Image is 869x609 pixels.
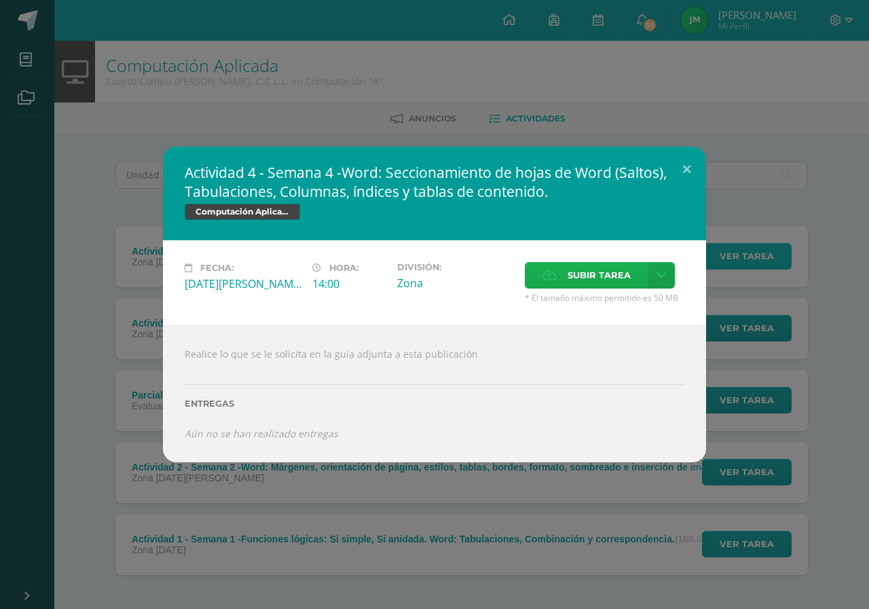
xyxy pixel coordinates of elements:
[312,276,386,291] div: 14:00
[525,292,684,303] span: * El tamaño máximo permitido es 50 MB
[185,399,684,409] label: Entregas
[185,427,338,440] i: Aún no se han realizado entregas
[667,147,706,193] button: Close (Esc)
[397,276,514,291] div: Zona
[185,204,300,220] span: Computación Aplicada
[185,163,684,201] h2: Actividad 4 - Semana 4 -Word: Seccionamiento de hojas de Word (Saltos), Tabulaciones, Columnas, í...
[397,262,514,272] label: División:
[329,263,358,273] span: Hora:
[568,263,631,288] span: Subir tarea
[185,276,301,291] div: [DATE][PERSON_NAME]
[163,325,706,462] div: Realice lo que se le solicita en la guía adjunta a esta publicación
[200,263,234,273] span: Fecha:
